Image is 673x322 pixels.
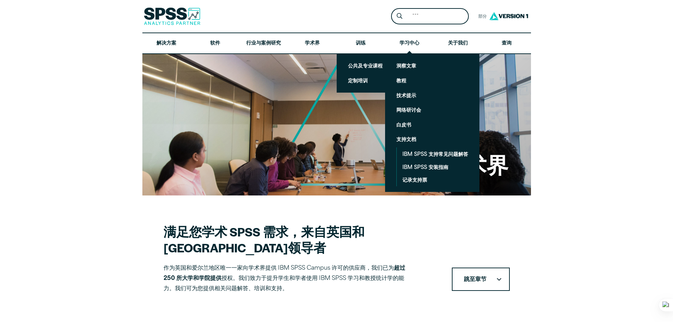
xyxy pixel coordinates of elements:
[478,14,487,19] font: 部分
[434,33,483,54] a: 关于我们
[385,33,434,54] a: 学习中心
[464,277,486,282] font: 跳至章节
[448,41,468,46] font: 关于我们
[142,33,191,54] a: 解决方案
[142,33,531,54] nav: 网站主菜单的桌面版本
[396,123,411,128] font: 白皮书
[393,10,406,23] button: 搜索放大镜图标
[164,265,405,281] font: 超过 250 所大学和学院提供
[396,78,406,84] font: 教程
[288,33,337,54] a: 学术界
[497,278,501,281] svg: 向下 V 形
[240,33,288,54] a: 行业与案例研究
[443,150,508,179] font: 学术界
[164,265,394,271] font: 作为英国和爱尔兰地区唯一一家向学术界提供 IBM SPSS Campus 许可的供应商，我们已为
[157,41,176,46] font: 解决方案
[396,137,416,142] font: 支持文档
[191,33,240,54] a: 软件
[452,268,510,291] nav: 目录
[402,165,448,170] font: IBM SPSS 安装指南
[482,33,531,54] a: 查询
[246,41,281,46] font: 行业与案例研究
[396,93,416,99] font: 技术提示
[396,64,416,69] font: 洞察文章
[164,276,404,292] font: 授权。我们致力于提升学生和学者使用 IBM SPSS 学习和教授统计学的能力。我们可为您提供相关问题解答、培训和支持。
[348,64,383,69] font: 公共及专业课程
[356,41,366,46] font: 训练
[402,152,468,157] font: IBM SPSS 支持常见问题解答
[452,268,510,291] button: 跳至章节向下 V 形
[164,223,365,256] font: 满足您学术 SPSS 需求，来自英国和[GEOGRAPHIC_DATA]领导者
[397,13,402,19] svg: 搜索放大镜图标
[396,108,421,113] font: 网络研讨会
[337,33,385,54] a: 训练
[385,53,479,192] ul: 学习中心
[391,8,469,25] form: 网站标题搜索表单
[502,41,512,46] font: 查询
[144,7,200,25] img: SPSS 分析合作伙伴
[305,41,320,46] font: 学术界
[210,41,220,46] font: 软件
[348,78,368,84] font: 定制培训
[337,53,394,92] ul: 训练
[488,10,530,23] img: Version1 徽标
[400,41,419,46] font: 学习中心
[402,178,427,183] font: 记录支持票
